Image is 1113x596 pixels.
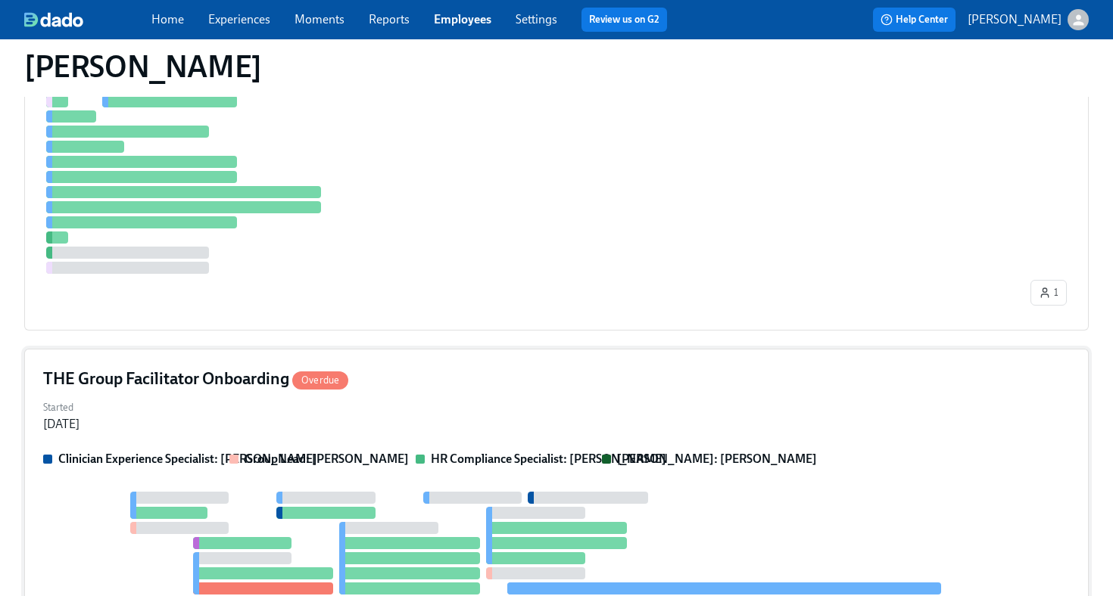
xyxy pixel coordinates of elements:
label: Started [43,399,79,416]
div: [DATE] [43,416,79,433]
strong: HR Compliance Specialist: [PERSON_NAME] [431,452,666,466]
a: Settings [516,12,557,26]
strong: Group Lead: [PERSON_NAME] [245,452,409,466]
a: Review us on G2 [589,12,659,27]
button: Help Center [873,8,956,32]
h1: [PERSON_NAME] [24,48,262,85]
h4: THE Group Facilitator Onboarding [43,368,348,390]
a: Employees [434,12,491,26]
a: Experiences [208,12,270,26]
a: Moments [295,12,344,26]
button: Review us on G2 [581,8,667,32]
span: 1 [1039,285,1058,300]
span: Overdue [292,374,348,386]
span: Help Center [881,12,948,27]
a: Home [151,12,184,26]
button: 1 [1030,280,1067,306]
strong: Clinician Experience Specialist: [PERSON_NAME] [58,452,317,466]
p: [PERSON_NAME] [968,11,1062,28]
button: [PERSON_NAME] [968,9,1089,30]
a: dado [24,12,151,27]
img: dado [24,12,83,27]
strong: [PERSON_NAME]: [PERSON_NAME] [617,452,817,466]
a: Reports [369,12,410,26]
